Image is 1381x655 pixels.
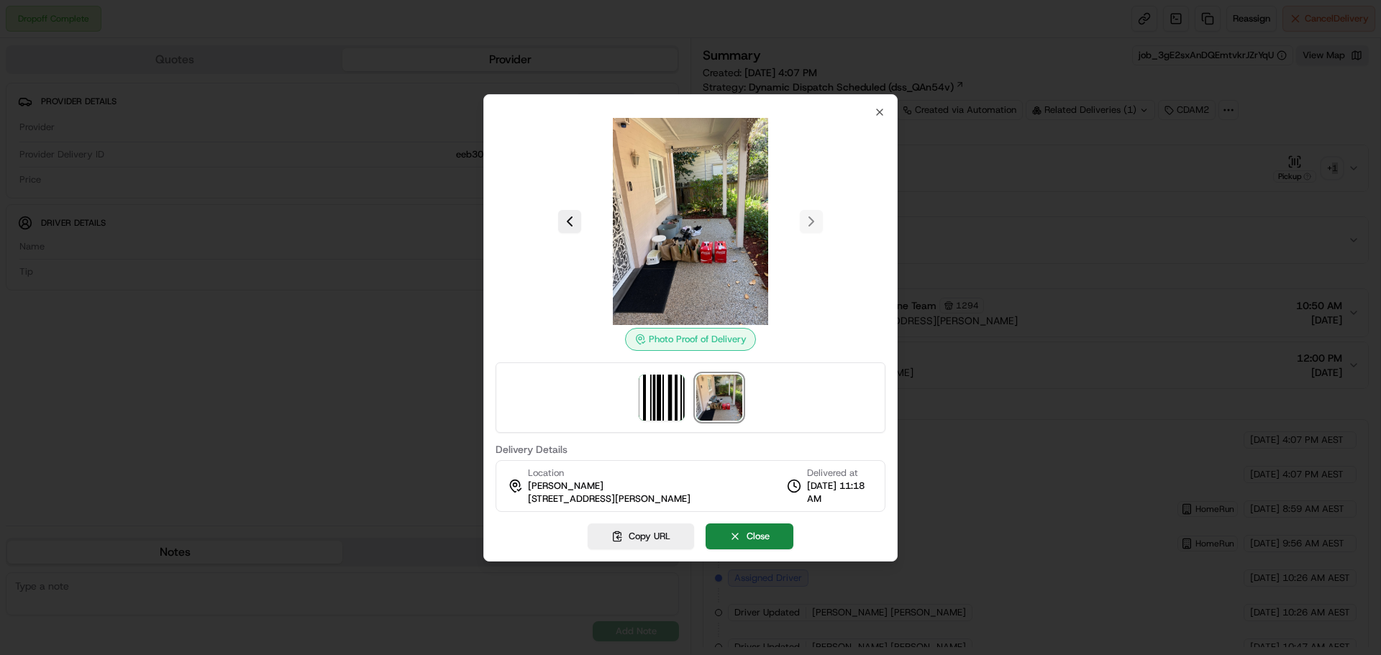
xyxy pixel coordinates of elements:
[625,328,756,351] div: Photo Proof of Delivery
[528,467,564,480] span: Location
[696,375,742,421] img: photo_proof_of_delivery image
[528,493,690,505] span: [STREET_ADDRESS][PERSON_NAME]
[807,480,873,505] span: [DATE] 11:18 AM
[807,467,873,480] span: Delivered at
[496,444,885,454] label: Delivery Details
[588,523,694,549] button: Copy URL
[587,118,794,325] img: photo_proof_of_delivery image
[706,523,793,549] button: Close
[528,480,603,493] span: [PERSON_NAME]
[639,375,685,421] img: barcode_scan_on_pickup image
